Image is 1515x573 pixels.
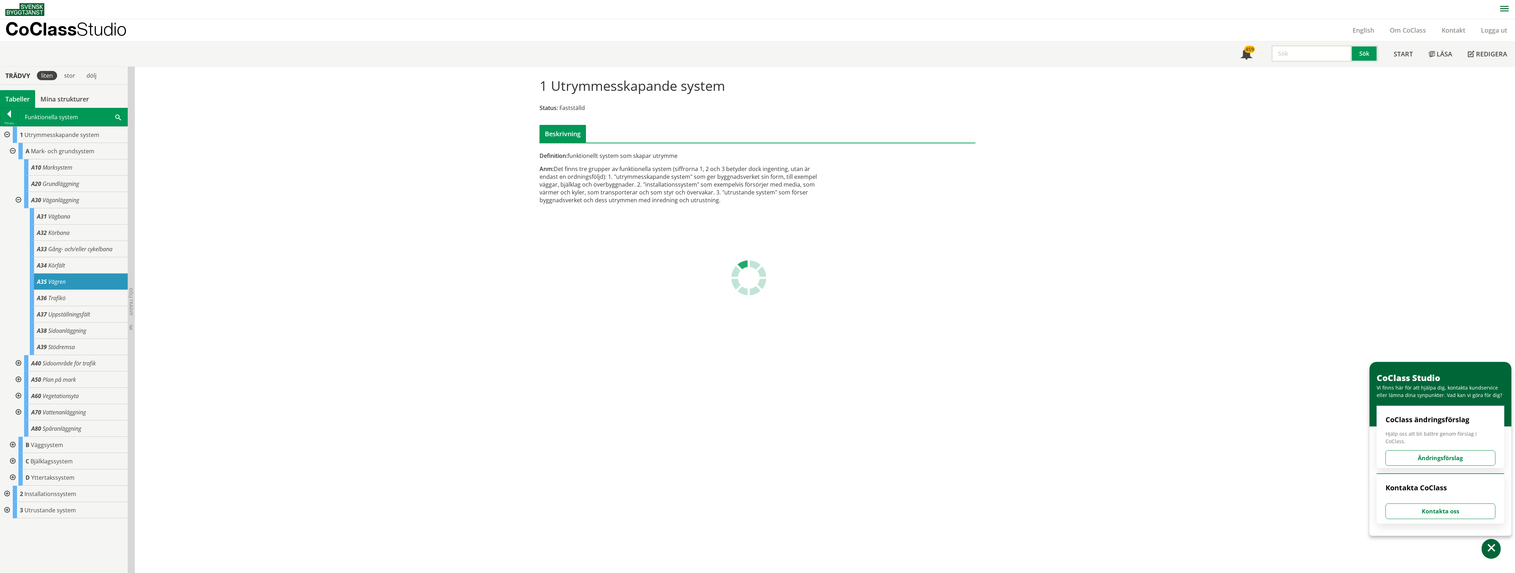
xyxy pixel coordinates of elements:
a: Kontakt [1434,26,1473,34]
div: Tillbaka [0,120,18,126]
span: A [26,147,29,155]
span: Vegetationsyta [43,392,79,400]
h4: Kontakta CoClass [1386,483,1495,492]
span: A60 [31,392,41,400]
span: Bjälklagssystem [31,457,73,465]
span: A37 [37,310,47,318]
div: Funktionella system [18,108,127,126]
span: Uppställningsfält [48,310,90,318]
span: Utrustande system [24,506,76,514]
a: 459 [1233,42,1260,66]
span: Definition: [540,152,568,160]
span: Sök i tabellen [115,113,121,121]
span: Läsa [1437,50,1452,58]
div: Vi finns här för att hjälpa dig, kontakta kundservice eller lämna dina synpunkter. Vad kan vi gör... [1377,384,1508,399]
a: Redigera [1460,42,1515,66]
span: A36 [37,294,47,302]
span: D [26,474,30,481]
input: Sök [1271,45,1352,62]
span: Yttertakssystem [31,474,74,481]
a: Logga ut [1473,26,1515,34]
div: stor [60,71,79,80]
span: Utrymmesskapande system [24,131,99,139]
span: A34 [37,261,47,269]
span: A80 [31,425,41,432]
span: Marksystem [43,164,72,171]
span: Notifikationer [1241,49,1252,60]
span: A39 [37,343,47,351]
span: Vägren [48,278,66,286]
span: Fastställd [559,104,585,112]
span: A33 [37,245,47,253]
span: A30 [31,196,41,204]
span: A38 [37,327,47,335]
a: Läsa [1421,42,1460,66]
a: Kontakta oss [1386,507,1495,515]
span: A20 [31,180,41,188]
span: C [26,457,29,465]
span: Anm: [540,165,554,173]
div: dölj [82,71,101,80]
span: A35 [37,278,47,286]
span: Sidoområde för trafik [43,359,96,367]
span: Sidoanläggning [48,327,86,335]
span: Status: [540,104,558,112]
span: Studio [77,18,127,39]
p: CoClass [5,25,127,33]
div: Trädvy [1,72,34,79]
span: A31 [37,213,47,220]
div: 459 [1244,46,1255,53]
span: Grundläggning [43,180,79,188]
span: Trafikö [48,294,66,302]
span: Redigera [1476,50,1507,58]
div: liten [37,71,57,80]
a: Mina strukturer [35,90,94,108]
h1: 1 Utrymmesskapande system [540,78,725,93]
a: Om CoClass [1382,26,1434,34]
span: A32 [37,229,47,237]
button: Sök [1352,45,1378,62]
span: A40 [31,359,41,367]
span: 1 [20,131,23,139]
span: Dölj trädvy [128,288,134,315]
button: Ändringsförslag [1386,450,1495,466]
span: Installationssystem [24,490,76,498]
a: English [1345,26,1382,34]
span: Vattenanläggning [43,408,86,416]
span: Plan på mark [43,376,76,384]
span: Väganläggning [43,196,79,204]
h4: CoClass ändringsförslag [1386,415,1495,424]
span: Start [1394,50,1413,58]
span: Väggsystem [31,441,63,449]
span: Gång- och/eller cykelbana [48,245,112,253]
div: Beskrivning [540,125,586,143]
span: Körbana [48,229,70,237]
span: Stödremsa [48,343,75,351]
span: Vägbana [48,213,70,220]
a: Start [1386,42,1421,66]
span: 2 [20,490,23,498]
div: Det finns tre grupper av funktionella system (siffrorna 1, 2 och 3 betyder dock ingenting, utan ä... [540,165,826,204]
span: B [26,441,29,449]
div: funktionellt system som skapar utrymme [540,152,826,160]
button: Kontakta oss [1386,503,1495,519]
span: CoClass Studio [1377,372,1440,384]
img: Laddar [731,260,767,296]
span: Spåranläggning [43,425,81,432]
span: A70 [31,408,41,416]
span: 3 [20,506,23,514]
a: CoClassStudio [5,19,142,41]
img: Svensk Byggtjänst [5,3,44,16]
span: Körfält [48,261,65,269]
span: Mark- och grundsystem [31,147,94,155]
span: A10 [31,164,41,171]
span: Hjälp oss att bli bättre genom förslag i CoClass. [1386,430,1495,445]
span: A50 [31,376,41,384]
